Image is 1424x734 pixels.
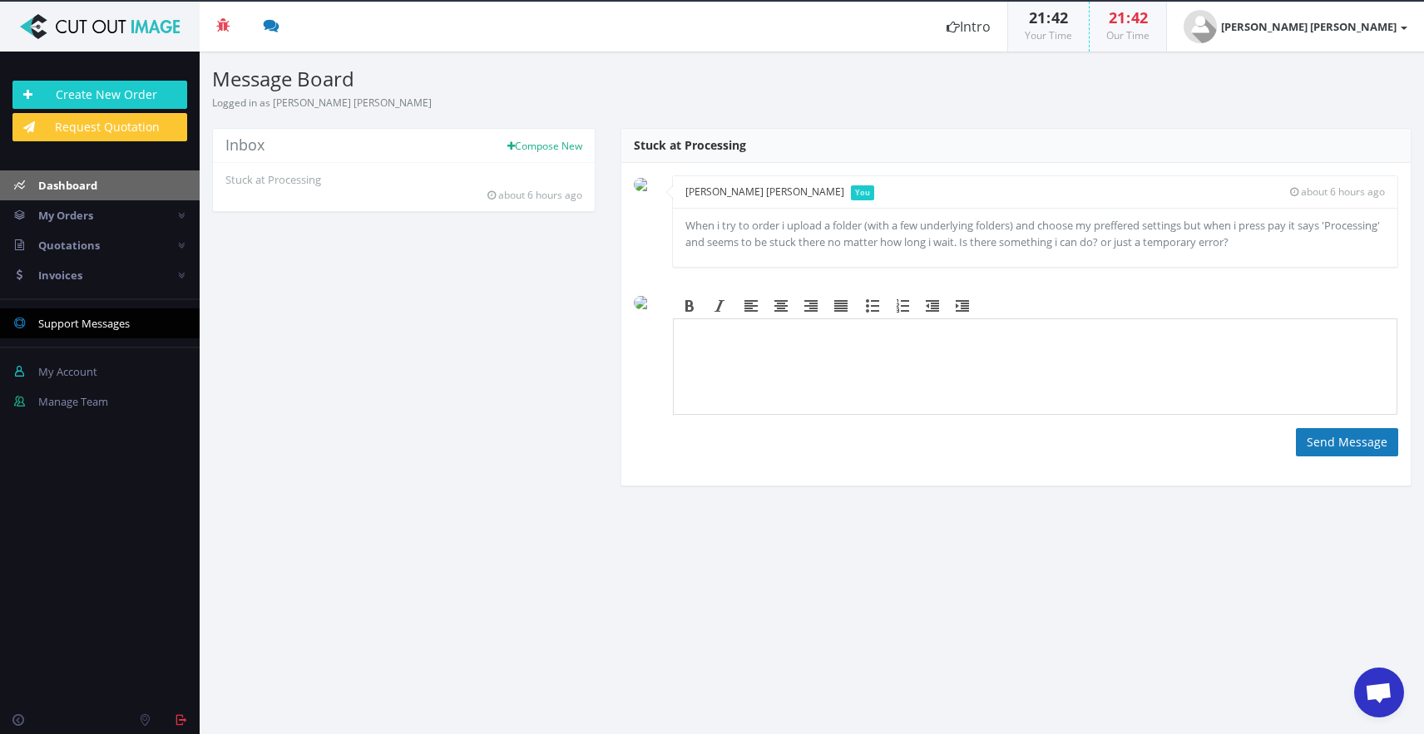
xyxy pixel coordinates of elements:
[1125,7,1131,27] span: :
[225,171,582,188] a: Stuck at Processing
[38,238,100,253] span: Quotations
[685,185,844,199] a: [PERSON_NAME] [PERSON_NAME]
[1354,667,1404,717] a: Open de chat
[766,295,796,317] div: Align center
[38,268,82,283] span: Invoices
[1184,10,1217,43] img: user_default.jpg
[685,217,1385,250] p: When i try to order i upload a folder (with a few underlying folders) and choose my preffered set...
[212,68,799,90] h3: Message Board
[736,295,766,317] div: Align left
[634,137,746,153] span: Stuck at Processing
[674,319,1397,414] iframe: Rich Text Area. Press ALT-F9 for menu. Press ALT-F10 for toolbar. Press ALT-0 for help
[634,178,664,191] img: eb3bb386f5f4ae5024746ed14c46011f
[212,96,432,110] small: Logged in as [PERSON_NAME] [PERSON_NAME]
[12,14,187,39] img: Cut Out Image
[498,188,582,202] span: 2025-09-05T14:12:06+00:00
[507,140,582,151] a: Compose New
[38,208,93,223] span: My Orders
[1046,7,1051,27] span: :
[38,316,130,331] span: Support Messages
[38,394,108,409] span: Manage Team
[705,295,734,317] div: Italic
[826,295,856,317] div: Justify
[888,295,917,317] div: Numbered list
[1301,185,1385,199] span: 2025-09-05T14:12:06+00:00
[1109,7,1125,27] span: 21
[1106,28,1150,42] small: Our Time
[1221,19,1397,34] strong: [PERSON_NAME] [PERSON_NAME]
[1167,2,1424,52] a: [PERSON_NAME] [PERSON_NAME]
[38,364,97,379] span: My Account
[12,113,187,141] a: Request Quotation
[1025,28,1072,42] small: Your Time
[1029,7,1046,27] span: 21
[796,295,826,317] div: Align right
[851,185,875,200] label: You
[1131,7,1148,27] span: 42
[213,137,595,154] h4: Inbox
[675,295,705,317] div: Bold
[38,178,97,193] span: Dashboard
[1296,428,1398,456] button: Send Message
[858,295,888,317] div: Bullet list
[917,295,947,317] div: Decrease indent
[930,2,1007,52] a: Intro
[947,295,977,317] div: Increase indent
[634,296,664,309] img: eb3bb386f5f4ae5024746ed14c46011f
[12,81,187,109] a: Create New Order
[1051,7,1068,27] span: 42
